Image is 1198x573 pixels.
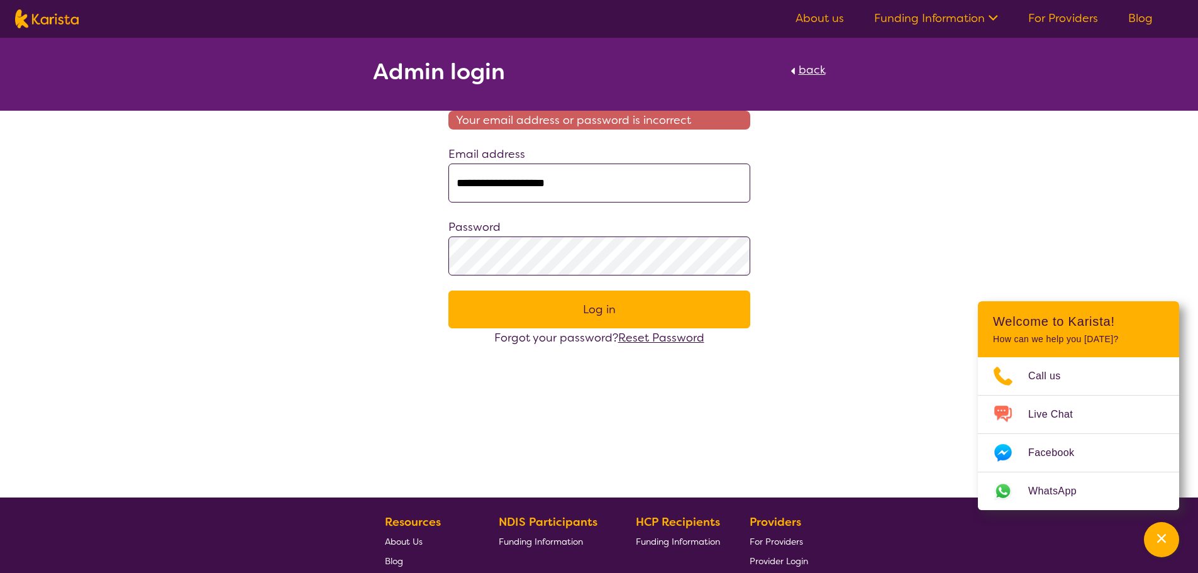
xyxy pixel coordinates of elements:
a: Provider Login [750,551,808,570]
span: Blog [385,555,403,567]
a: For Providers [750,531,808,551]
a: Funding Information [636,531,720,551]
b: Resources [385,515,441,530]
span: Provider Login [750,555,808,567]
div: Forgot your password? [448,328,750,347]
a: Blog [385,551,469,570]
span: Funding Information [499,536,583,547]
span: Your email address or password is incorrect [448,111,750,130]
a: Blog [1128,11,1153,26]
span: back [799,62,826,77]
span: WhatsApp [1028,482,1092,501]
a: Web link opens in a new tab. [978,472,1179,510]
span: Funding Information [636,536,720,547]
h2: Welcome to Karista! [993,314,1164,329]
span: Live Chat [1028,405,1088,424]
a: For Providers [1028,11,1098,26]
h2: Admin login [373,60,505,83]
b: Providers [750,515,801,530]
label: Email address [448,147,525,162]
b: NDIS Participants [499,515,597,530]
a: Reset Password [618,330,704,345]
a: About us [796,11,844,26]
img: Karista logo [15,9,79,28]
span: For Providers [750,536,803,547]
div: Channel Menu [978,301,1179,510]
a: About Us [385,531,469,551]
a: back [787,60,826,88]
span: Call us [1028,367,1076,386]
label: Password [448,220,501,235]
a: Funding Information [499,531,607,551]
p: How can we help you [DATE]? [993,334,1164,345]
button: Log in [448,291,750,328]
span: About Us [385,536,423,547]
span: Facebook [1028,443,1089,462]
button: Channel Menu [1144,522,1179,557]
ul: Choose channel [978,357,1179,510]
b: HCP Recipients [636,515,720,530]
a: Funding Information [874,11,998,26]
